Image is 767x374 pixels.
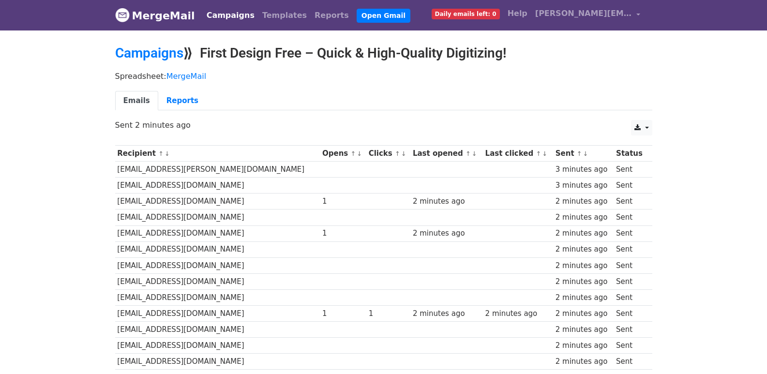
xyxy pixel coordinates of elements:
[614,194,647,209] td: Sent
[535,8,632,19] span: [PERSON_NAME][EMAIL_ADDRESS][DOMAIN_NAME]
[556,260,612,271] div: 2 minutes ago
[614,306,647,322] td: Sent
[357,150,362,157] a: ↓
[311,6,353,25] a: Reports
[536,150,541,157] a: ↑
[614,354,647,370] td: Sent
[115,120,652,130] p: Sent 2 minutes ago
[115,225,320,241] td: [EMAIL_ADDRESS][DOMAIN_NAME]
[366,146,410,162] th: Clicks
[556,164,612,175] div: 3 minutes ago
[556,244,612,255] div: 2 minutes ago
[395,150,400,157] a: ↑
[472,150,477,157] a: ↓
[115,306,320,322] td: [EMAIL_ADDRESS][DOMAIN_NAME]
[614,257,647,273] td: Sent
[115,241,320,257] td: [EMAIL_ADDRESS][DOMAIN_NAME]
[466,150,471,157] a: ↑
[614,273,647,289] td: Sent
[556,292,612,303] div: 2 minutes ago
[203,6,258,25] a: Campaigns
[556,276,612,287] div: 2 minutes ago
[614,322,647,338] td: Sent
[158,91,207,111] a: Reports
[504,4,531,23] a: Help
[401,150,406,157] a: ↓
[614,146,647,162] th: Status
[115,5,195,26] a: MergeMail
[115,338,320,354] td: [EMAIL_ADDRESS][DOMAIN_NAME]
[719,328,767,374] iframe: Chat Widget
[369,308,408,319] div: 1
[357,9,410,23] a: Open Gmail
[115,354,320,370] td: [EMAIL_ADDRESS][DOMAIN_NAME]
[485,308,551,319] div: 2 minutes ago
[556,228,612,239] div: 2 minutes ago
[115,289,320,305] td: [EMAIL_ADDRESS][DOMAIN_NAME]
[322,308,364,319] div: 1
[428,4,504,23] a: Daily emails left: 0
[432,9,500,19] span: Daily emails left: 0
[351,150,356,157] a: ↑
[556,356,612,367] div: 2 minutes ago
[115,322,320,338] td: [EMAIL_ADDRESS][DOMAIN_NAME]
[556,308,612,319] div: 2 minutes ago
[115,146,320,162] th: Recipient
[531,4,645,27] a: [PERSON_NAME][EMAIL_ADDRESS][DOMAIN_NAME]
[115,45,652,61] h2: ⟫ First Design Free – Quick & High-Quality Digitizing!
[115,209,320,225] td: [EMAIL_ADDRESS][DOMAIN_NAME]
[322,196,364,207] div: 1
[583,150,588,157] a: ↓
[542,150,547,157] a: ↓
[556,212,612,223] div: 2 minutes ago
[115,45,183,61] a: Campaigns
[556,196,612,207] div: 2 minutes ago
[614,162,647,178] td: Sent
[322,228,364,239] div: 1
[320,146,366,162] th: Opens
[115,91,158,111] a: Emails
[115,257,320,273] td: [EMAIL_ADDRESS][DOMAIN_NAME]
[258,6,311,25] a: Templates
[410,146,483,162] th: Last opened
[115,178,320,194] td: [EMAIL_ADDRESS][DOMAIN_NAME]
[556,180,612,191] div: 3 minutes ago
[556,324,612,335] div: 2 minutes ago
[413,228,481,239] div: 2 minutes ago
[614,209,647,225] td: Sent
[483,146,553,162] th: Last clicked
[115,8,130,22] img: MergeMail logo
[614,225,647,241] td: Sent
[577,150,582,157] a: ↑
[115,273,320,289] td: [EMAIL_ADDRESS][DOMAIN_NAME]
[614,241,647,257] td: Sent
[553,146,614,162] th: Sent
[413,196,481,207] div: 2 minutes ago
[614,289,647,305] td: Sent
[158,150,164,157] a: ↑
[614,178,647,194] td: Sent
[115,194,320,209] td: [EMAIL_ADDRESS][DOMAIN_NAME]
[556,340,612,351] div: 2 minutes ago
[614,338,647,354] td: Sent
[413,308,481,319] div: 2 minutes ago
[115,71,652,81] p: Spreadsheet:
[166,72,206,81] a: MergeMail
[115,162,320,178] td: [EMAIL_ADDRESS][PERSON_NAME][DOMAIN_NAME]
[165,150,170,157] a: ↓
